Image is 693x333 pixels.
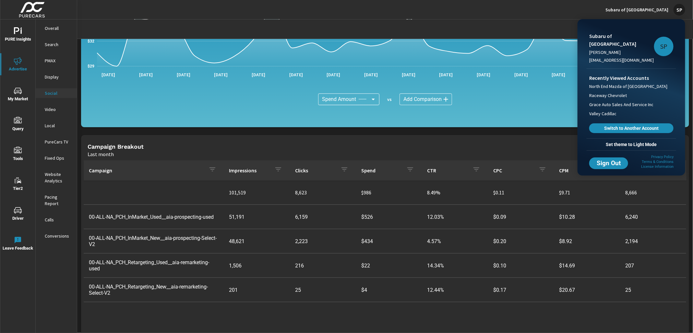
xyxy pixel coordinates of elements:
button: Set theme to Light Mode [587,139,676,150]
p: [EMAIL_ADDRESS][DOMAIN_NAME] [589,57,654,63]
a: Terms & Conditions [642,160,674,164]
span: Switch to Another Account [593,125,670,131]
a: Switch to Another Account [589,123,674,133]
div: SP [654,37,674,56]
span: Set theme to Light Mode [589,142,674,147]
p: Subaru of [GEOGRAPHIC_DATA] [589,32,654,48]
span: Valley Cadillac [589,110,616,117]
span: Sign Out [594,160,623,166]
a: License Information [641,165,674,169]
span: Raceway Chevrolet [589,92,627,99]
button: Sign Out [589,157,628,169]
a: Privacy Policy [651,155,674,159]
p: [PERSON_NAME] [589,49,654,55]
span: Grace Auto Sales And Service Inc [589,101,653,108]
p: Recently Viewed Accounts [589,74,674,82]
span: North End Mazda of [GEOGRAPHIC_DATA] [589,83,667,90]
